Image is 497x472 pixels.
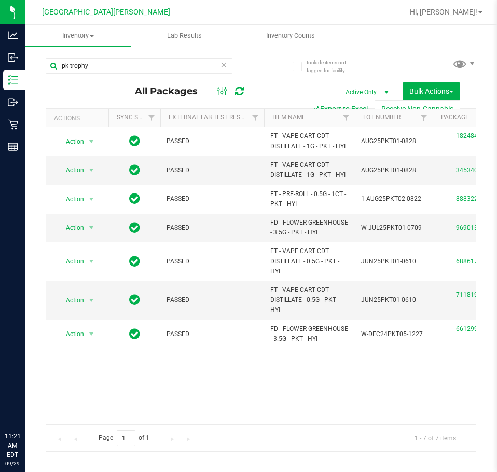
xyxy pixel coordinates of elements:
[5,432,20,460] p: 11:21 AM EDT
[416,109,433,127] a: Filter
[143,109,160,127] a: Filter
[129,220,140,235] span: In Sync
[169,114,250,121] a: External Lab Test Result
[270,246,349,276] span: FT - VAPE CART CDT DISTILLATE - 0.5G - PKT - HYI
[238,25,344,47] a: Inventory Counts
[25,25,131,47] a: Inventory
[307,59,358,74] span: Include items not tagged for facility
[85,220,98,235] span: select
[252,31,329,40] span: Inventory Counts
[363,114,401,121] a: Lot Number
[361,194,426,204] span: 1-AUG25PKT02-0822
[85,254,98,269] span: select
[85,293,98,308] span: select
[129,163,140,177] span: In Sync
[167,257,258,267] span: PASSED
[361,257,426,267] span: JUN25PKT01-0610
[8,75,18,85] inline-svg: Inventory
[361,295,426,305] span: JUN25PKT01-0610
[57,293,85,308] span: Action
[54,115,104,122] div: Actions
[167,194,258,204] span: PASSED
[270,160,349,180] span: FT - VAPE CART CDT DISTILLATE - 1G - PKT - HYI
[57,192,85,206] span: Action
[361,329,426,339] span: W-DEC24PKT05-1227
[270,189,349,209] span: FT - PRE-ROLL - 0.5G - 1CT - PKT - HYI
[406,430,464,446] span: 1 - 7 of 7 items
[8,119,18,130] inline-svg: Retail
[5,460,20,467] p: 09/29
[167,329,258,339] span: PASSED
[272,114,306,121] a: Item Name
[305,100,375,118] button: Export to Excel
[117,430,135,446] input: 1
[8,52,18,63] inline-svg: Inbound
[410,8,477,16] span: Hi, [PERSON_NAME]!
[361,165,426,175] span: AUG25PKT01-0828
[10,389,42,420] iframe: Resource center
[57,134,85,149] span: Action
[247,109,264,127] a: Filter
[85,327,98,341] span: select
[85,192,98,206] span: select
[90,430,158,446] span: Page of 1
[129,191,140,206] span: In Sync
[167,223,258,233] span: PASSED
[338,109,355,127] a: Filter
[8,30,18,40] inline-svg: Analytics
[441,114,476,121] a: Package ID
[85,163,98,177] span: select
[129,293,140,307] span: In Sync
[129,134,140,148] span: In Sync
[42,8,170,17] span: [GEOGRAPHIC_DATA][PERSON_NAME]
[129,254,140,269] span: In Sync
[409,87,453,95] span: Bulk Actions
[167,165,258,175] span: PASSED
[135,86,208,97] span: All Packages
[129,327,140,341] span: In Sync
[270,285,349,315] span: FT - VAPE CART CDT DISTILLATE - 0.5G - PKT - HYI
[57,220,85,235] span: Action
[361,136,426,146] span: AUG25PKT01-0828
[220,58,227,72] span: Clear
[153,31,216,40] span: Lab Results
[85,134,98,149] span: select
[375,100,460,118] button: Receive Non-Cannabis
[57,163,85,177] span: Action
[361,223,426,233] span: W-JUL25PKT01-0709
[403,82,460,100] button: Bulk Actions
[167,136,258,146] span: PASSED
[8,142,18,152] inline-svg: Reports
[57,254,85,269] span: Action
[167,295,258,305] span: PASSED
[8,97,18,107] inline-svg: Outbound
[270,131,349,151] span: FT - VAPE CART CDT DISTILLATE - 1G - PKT - HYI
[46,58,232,74] input: Search Package ID, Item Name, SKU, Lot or Part Number...
[57,327,85,341] span: Action
[270,324,349,344] span: FD - FLOWER GREENHOUSE - 3.5G - PKT - HYI
[117,114,157,121] a: Sync Status
[25,31,131,40] span: Inventory
[270,218,349,238] span: FD - FLOWER GREENHOUSE - 3.5G - PKT - HYI
[131,25,238,47] a: Lab Results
